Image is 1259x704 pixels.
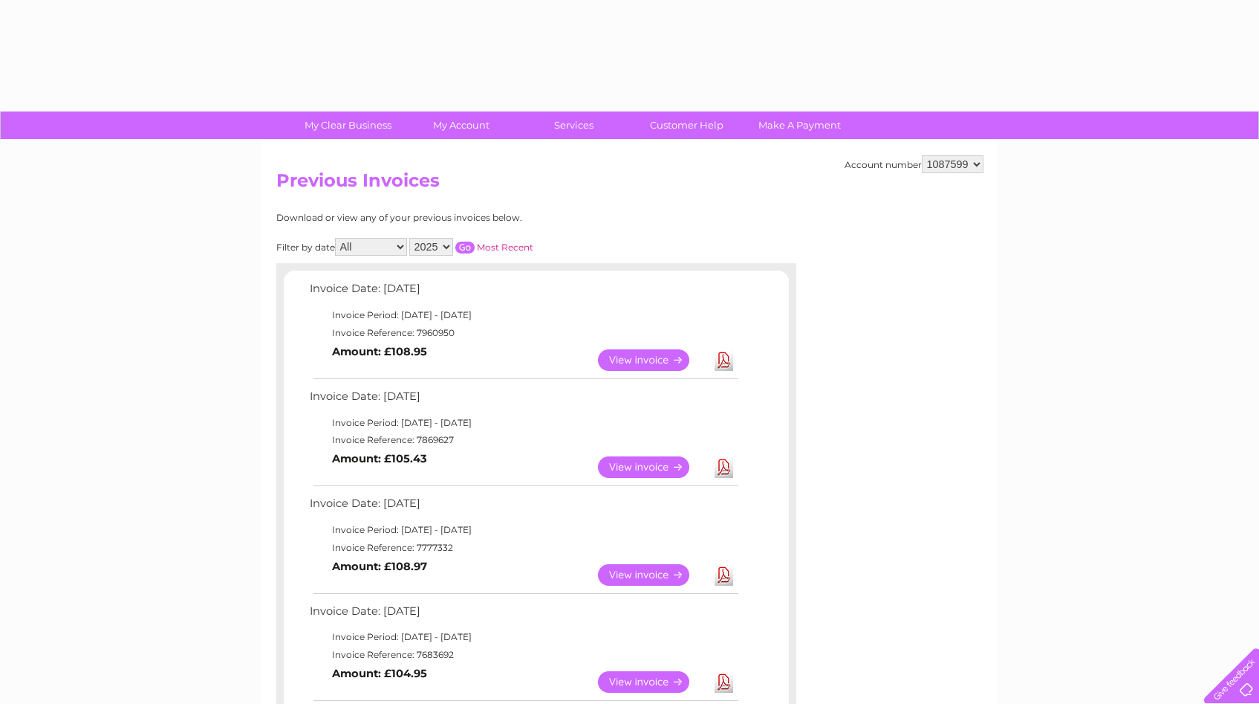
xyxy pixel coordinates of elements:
a: Make A Payment [738,112,861,139]
td: Invoice Period: [DATE] - [DATE] [306,521,741,539]
a: Download [715,671,733,693]
td: Invoice Period: [DATE] - [DATE] [306,306,741,324]
b: Amount: £108.95 [332,345,427,358]
h2: Previous Invoices [276,170,983,198]
a: Customer Help [625,112,748,139]
div: Download or view any of your previous invoices below. [276,213,666,223]
td: Invoice Period: [DATE] - [DATE] [306,414,741,432]
td: Invoice Date: [DATE] [306,494,741,521]
a: View [598,349,707,371]
td: Invoice Date: [DATE] [306,279,741,306]
a: View [598,671,707,693]
a: Download [715,564,733,586]
a: Services [513,112,635,139]
a: My Clear Business [287,112,409,139]
div: Account number [845,155,983,173]
a: Download [715,349,733,371]
a: Most Recent [477,242,533,253]
td: Invoice Date: [DATE] [306,601,741,629]
b: Amount: £108.97 [332,560,427,573]
a: Download [715,456,733,478]
b: Amount: £104.95 [332,667,427,680]
td: Invoice Date: [DATE] [306,387,741,414]
td: Invoice Reference: 7960950 [306,324,741,342]
td: Invoice Reference: 7777332 [306,539,741,557]
b: Amount: £105.43 [332,452,427,465]
div: Filter by date [276,238,666,256]
a: My Account [400,112,522,139]
a: View [598,456,707,478]
td: Invoice Period: [DATE] - [DATE] [306,628,741,646]
a: View [598,564,707,586]
td: Invoice Reference: 7683692 [306,646,741,664]
td: Invoice Reference: 7869627 [306,431,741,449]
